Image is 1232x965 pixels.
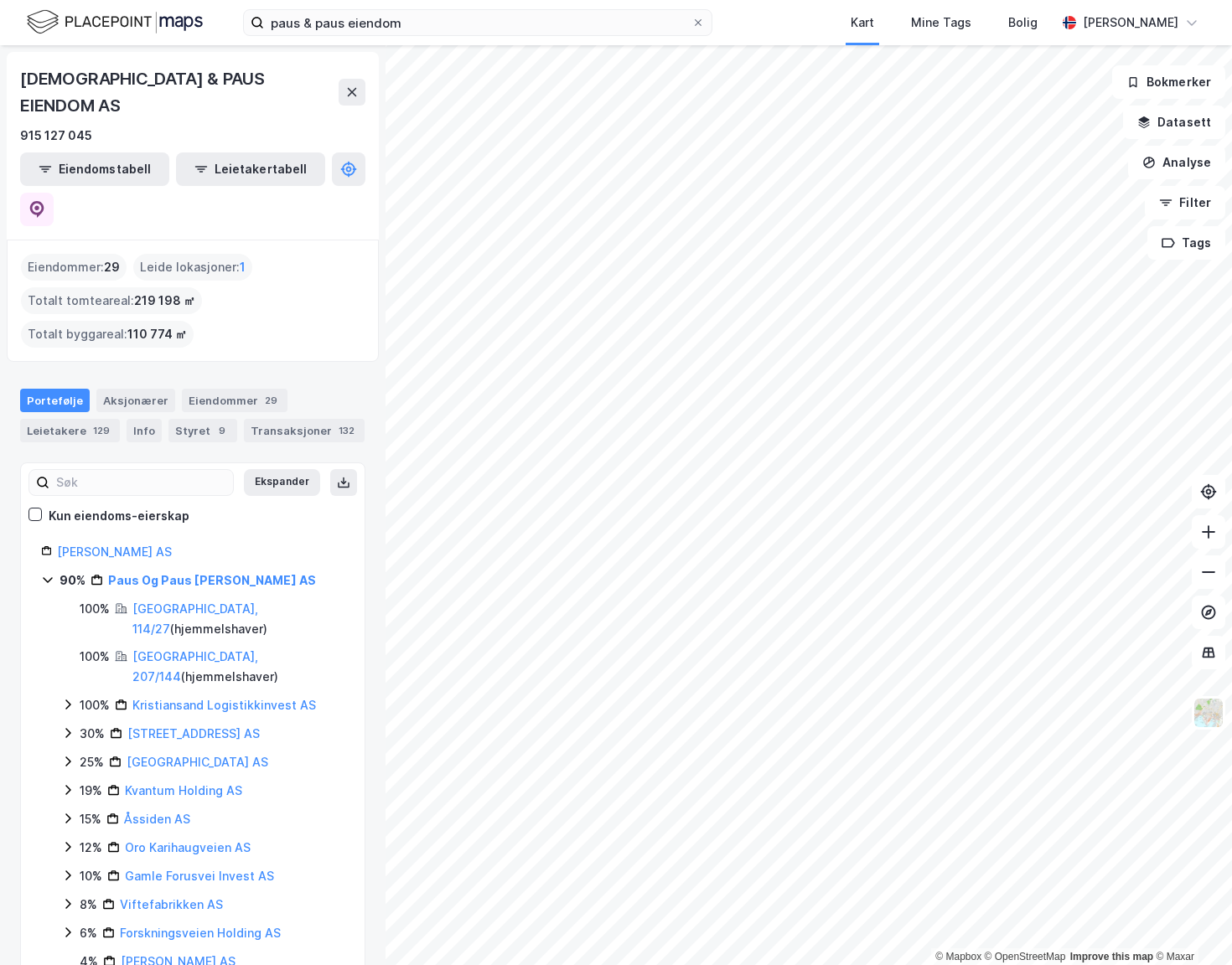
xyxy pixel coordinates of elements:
[125,869,274,883] a: Gamle Forusvei Invest AS
[851,13,874,33] div: Kart
[80,923,97,943] div: 6%
[244,419,365,442] div: Transaksjoner
[1128,146,1225,179] button: Analyse
[182,389,287,412] div: Eiendommer
[21,254,127,281] div: Eiendommer :
[49,506,189,526] div: Kun eiendoms-eierskap
[127,419,162,442] div: Info
[1193,697,1224,729] img: Z
[90,422,113,439] div: 129
[911,13,971,33] div: Mine Tags
[127,726,260,741] a: [STREET_ADDRESS] AS
[49,470,233,495] input: Søk
[80,895,97,915] div: 8%
[1112,65,1225,99] button: Bokmerker
[132,698,316,712] a: Kristiansand Logistikkinvest AS
[57,544,172,559] a: [PERSON_NAME] AS
[80,781,102,801] div: 19%
[168,419,237,442] div: Styret
[27,8,203,37] img: logo.f888ab2527a4732fd821a326f86c7f29.svg
[80,599,110,619] div: 100%
[125,783,242,797] a: Kvantum Holding AS
[20,419,120,442] div: Leietakere
[127,324,187,344] span: 110 774 ㎡
[1123,106,1225,139] button: Datasett
[985,951,1066,962] a: OpenStreetMap
[261,392,281,409] div: 29
[1145,186,1225,219] button: Filter
[335,422,358,439] div: 132
[80,866,102,886] div: 10%
[20,389,90,412] div: Portefølje
[127,755,268,769] a: [GEOGRAPHIC_DATA] AS
[1147,226,1225,260] button: Tags
[133,254,252,281] div: Leide lokasjoner :
[132,649,258,684] a: [GEOGRAPHIC_DATA], 207/144
[120,926,281,940] a: Forskningsveien Holding AS
[125,840,251,854] a: Oro Karihaugveien AS
[1148,885,1232,965] iframe: Chat Widget
[1070,951,1153,962] a: Improve this map
[80,724,105,744] div: 30%
[20,126,92,146] div: 915 127 045
[176,152,325,186] button: Leietakertabell
[96,389,175,412] div: Aksjonærer
[214,422,230,439] div: 9
[120,897,223,911] a: Viftefabrikken AS
[21,287,202,314] div: Totalt tomteareal :
[134,291,195,311] span: 219 198 ㎡
[108,573,316,587] a: Paus Og Paus [PERSON_NAME] AS
[264,10,691,35] input: Søk på adresse, matrikkel, gårdeiere, leietakere eller personer
[124,812,190,826] a: Åssiden AS
[80,752,104,772] div: 25%
[60,570,85,591] div: 90%
[80,695,110,715] div: 100%
[1083,13,1178,33] div: [PERSON_NAME]
[20,65,339,119] div: [DEMOGRAPHIC_DATA] & PAUS EIENDOM AS
[104,257,120,277] span: 29
[80,838,102,858] div: 12%
[80,809,101,829] div: 15%
[80,647,110,667] div: 100%
[935,951,981,962] a: Mapbox
[132,599,344,639] div: ( hjemmelshaver )
[21,321,194,348] div: Totalt byggareal :
[1008,13,1038,33] div: Bolig
[240,257,246,277] span: 1
[132,647,344,687] div: ( hjemmelshaver )
[132,601,258,636] a: [GEOGRAPHIC_DATA], 114/27
[244,469,320,496] button: Ekspander
[20,152,169,186] button: Eiendomstabell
